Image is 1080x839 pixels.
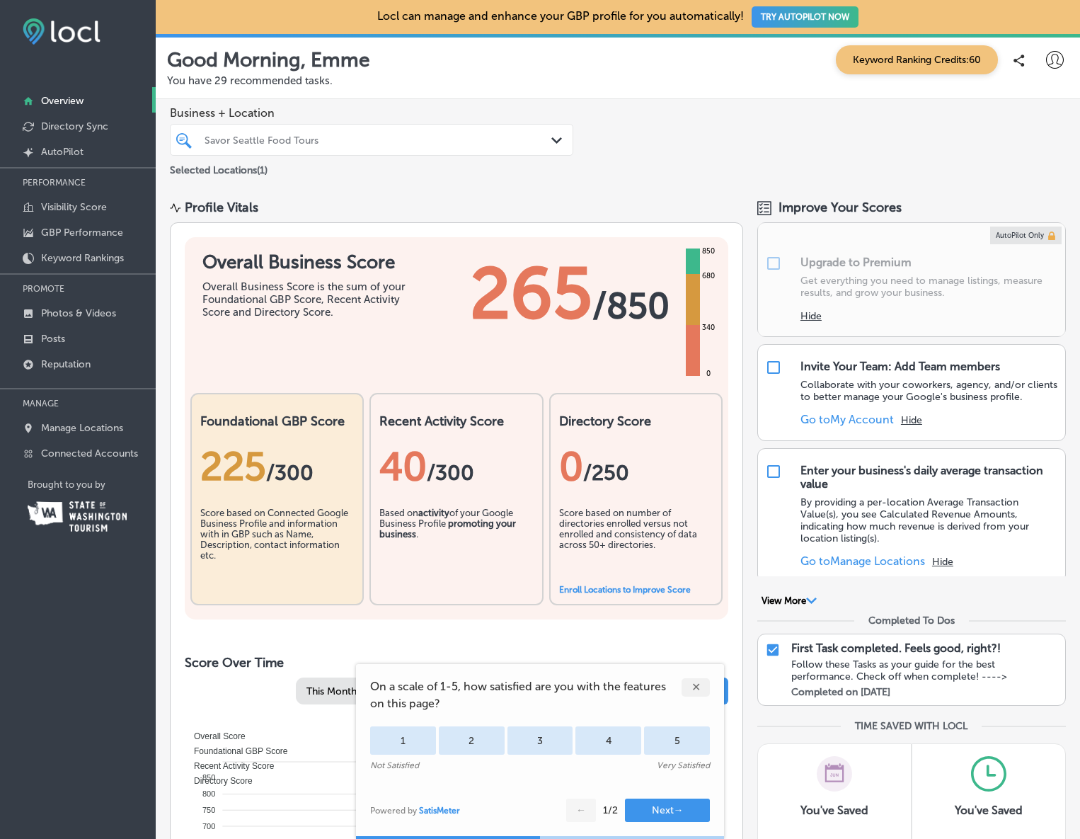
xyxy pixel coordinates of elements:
div: 1 / 2 [603,804,618,816]
span: On a scale of 1-5, how satisfied are you with the features on this page? [370,678,682,712]
p: Brought to you by [28,479,156,490]
span: / 850 [592,285,670,327]
b: promoting your business [379,518,516,540]
p: Selected Locations ( 1 ) [170,159,268,176]
div: TIME SAVED WITH LOCL [855,720,967,732]
p: Posts [41,333,65,345]
label: Completed on [DATE] [791,686,890,698]
p: Connected Accounts [41,447,138,460]
h3: You've Saved [955,804,1023,817]
p: Overview [41,95,84,107]
span: Improve Your Scores [779,200,902,215]
span: Overall Score [183,731,246,741]
div: Based on of your Google Business Profile . [379,508,533,578]
p: Reputation [41,358,91,370]
div: Not Satisfied [370,760,419,770]
span: Directory Score [183,776,253,786]
h1: Overall Business Score [202,251,415,273]
div: Savor Seattle Food Tours [205,134,553,146]
p: Manage Locations [41,422,123,434]
p: AutoPilot [41,146,84,158]
button: Next→ [625,799,710,822]
div: 40 [379,443,533,490]
div: Invite Your Team: Add Team members [800,360,1000,373]
p: GBP Performance [41,227,123,239]
h2: Score Over Time [185,655,728,670]
span: Keyword Ranking Credits: 60 [836,45,998,74]
span: / 300 [266,460,314,486]
p: Good Morning, Emme [167,48,370,72]
span: Recent Activity Score [183,761,274,771]
p: First Task completed. Feels good, right?! [791,641,1001,655]
div: 680 [699,270,718,282]
div: 340 [699,322,718,333]
img: fda3e92497d09a02dc62c9cd864e3231.png [23,18,100,45]
div: Enter your business's daily average transaction value [800,464,1058,491]
span: Foundational GBP Score [183,746,288,756]
b: activity [418,508,449,518]
button: TRY AUTOPILOT NOW [752,6,858,28]
div: 0 [703,368,713,379]
p: Directory Sync [41,120,108,132]
tspan: 850 [202,773,215,782]
tspan: 800 [202,789,215,798]
div: ✕ [682,678,710,697]
h2: Recent Activity Score [379,413,533,429]
h3: You've Saved [800,804,868,817]
a: SatisMeter [419,806,460,816]
div: 0 [559,443,713,490]
button: ← [566,799,596,822]
p: Keyword Rankings [41,252,124,264]
div: 5 [644,726,710,755]
div: 4 [575,726,641,755]
div: Profile Vitals [185,200,258,215]
h2: Directory Score [559,413,713,429]
img: Washington Tourism [28,501,127,532]
p: You have 29 recommended tasks. [167,74,1069,87]
span: This Month [306,685,357,697]
div: Very Satisfied [657,760,710,770]
div: 850 [699,246,718,257]
tspan: 700 [202,822,215,831]
div: Overall Business Score is the sum of your Foundational GBP Score, Recent Activity Score and Direc... [202,280,415,319]
div: 225 [200,443,354,490]
button: Hide [800,310,822,322]
p: By providing a per-location Average Transaction Value(s), you see Calculated Revenue Amounts, ind... [800,496,1058,544]
p: Photos & Videos [41,307,116,319]
a: Enroll Locations to Improve Score [559,585,691,595]
div: Completed To Dos [868,615,955,627]
div: Follow these Tasks as your guide for the best performance. Check off when complete! ----> [791,658,1058,683]
a: Go toMy Account [800,413,894,426]
span: Business + Location [170,106,573,120]
tspan: 750 [202,806,215,814]
button: Hide [901,414,922,426]
span: 265 [470,251,592,336]
span: /250 [583,460,629,486]
button: Hide [932,556,953,568]
p: Collaborate with your coworkers, agency, and/or clients to better manage your Google's business p... [800,379,1058,403]
div: 3 [507,726,573,755]
div: 2 [439,726,505,755]
div: Score based on number of directories enrolled versus not enrolled and consistency of data across ... [559,508,713,578]
h2: Foundational GBP Score [200,413,354,429]
a: Go toManage Locations [800,554,925,568]
span: /300 [427,460,474,486]
p: Visibility Score [41,201,107,213]
button: View More [757,595,822,607]
div: Powered by [370,806,460,816]
div: 1 [370,726,436,755]
div: Score based on Connected Google Business Profile and information with in GBP such as Name, Descri... [200,508,354,578]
